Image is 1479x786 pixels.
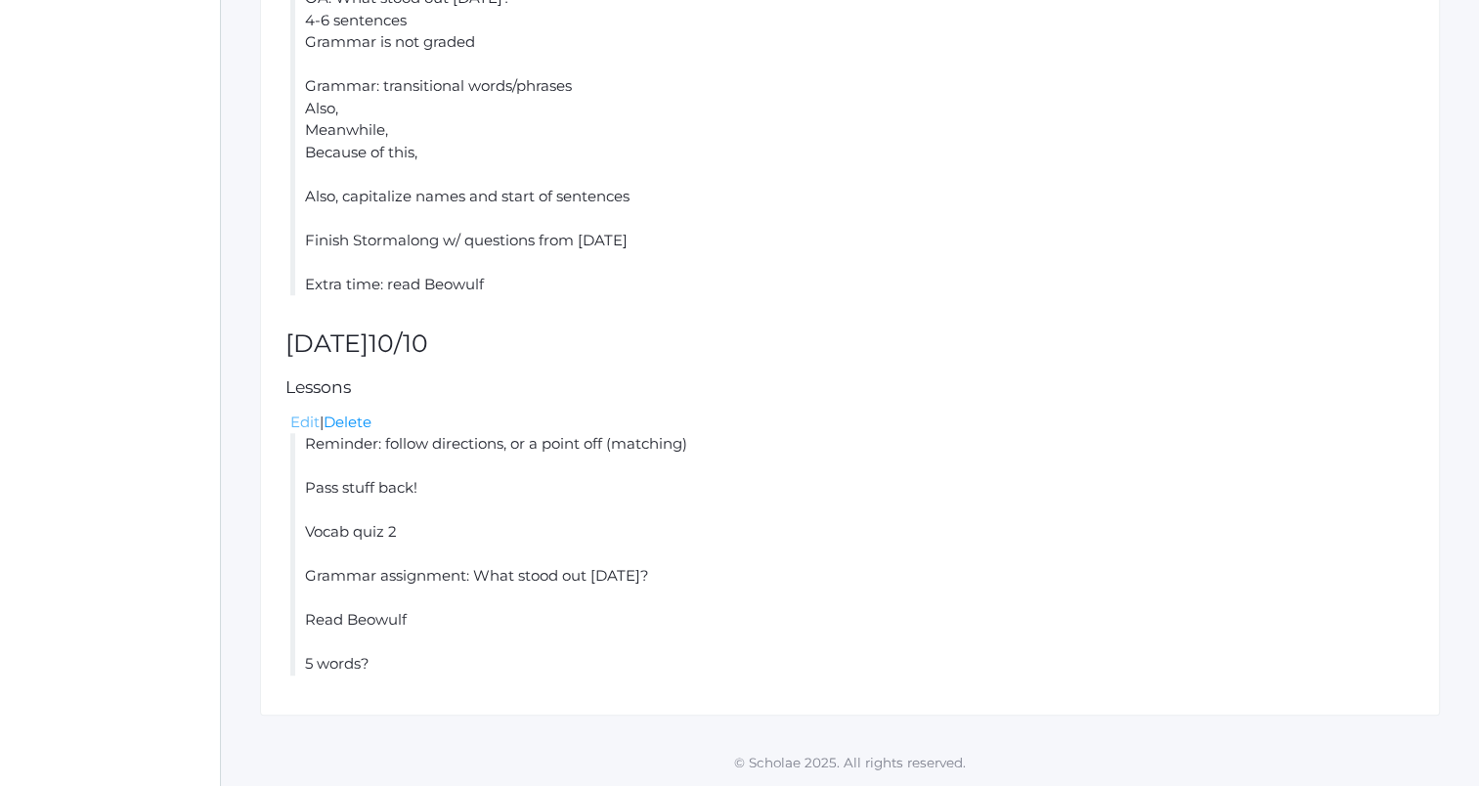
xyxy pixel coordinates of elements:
[285,378,1414,397] h5: Lessons
[369,328,428,358] span: 10/10
[290,412,1414,434] div: |
[285,330,1414,358] h2: [DATE]
[221,753,1479,772] p: © Scholae 2025. All rights reserved.
[290,433,1414,676] li: Reminder: follow directions, or a point off (matching) Pass stuff back! Vocab quiz 2 Grammar assi...
[290,413,320,431] a: Edit
[324,413,371,431] a: Delete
